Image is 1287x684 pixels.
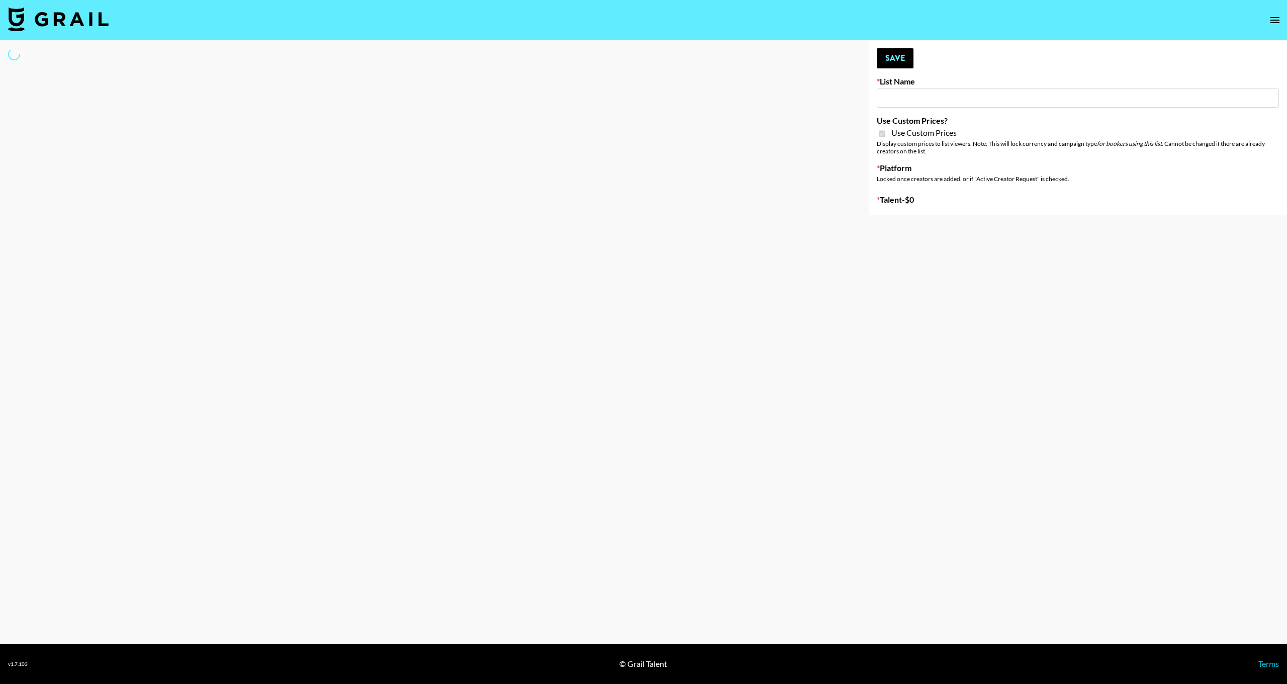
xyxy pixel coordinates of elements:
[877,116,1279,126] label: Use Custom Prices?
[877,48,913,68] button: Save
[877,140,1279,155] div: Display custom prices to list viewers. Note: This will lock currency and campaign type . Cannot b...
[891,128,957,138] span: Use Custom Prices
[619,659,667,669] div: © Grail Talent
[877,163,1279,173] label: Platform
[877,195,1279,205] label: Talent - $ 0
[1265,10,1285,30] button: open drawer
[1258,659,1279,668] a: Terms
[877,175,1279,183] div: Locked once creators are added, or if "Active Creator Request" is checked.
[877,76,1279,87] label: List Name
[8,661,28,667] div: v 1.7.103
[1097,140,1162,147] em: for bookers using this list
[8,7,109,31] img: Grail Talent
